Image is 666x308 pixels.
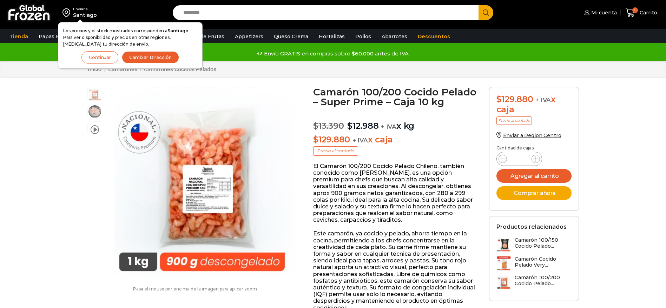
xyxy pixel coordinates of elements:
[87,66,102,73] a: Inicio
[108,66,138,73] a: Camarones
[496,237,572,252] a: Camarón 100/150 Cocido Pelado...
[352,30,375,43] a: Pollos
[122,51,179,63] button: Cambiar Dirección
[270,30,312,43] a: Queso Crema
[515,256,572,268] h3: Camarón Cocido Pelado Very...
[313,146,358,155] p: Precio al contado
[496,116,532,125] p: Precio al contado
[144,66,217,73] a: Camarones Cocidos Pelados
[63,27,197,48] p: Los precios y el stock mostrados corresponden a . Para ver disponibilidad y precios en otras regi...
[535,96,551,103] span: + IVA
[347,121,378,131] bdi: 12.988
[167,28,189,33] strong: Santiago
[73,7,97,12] div: Enviar a
[87,66,217,73] nav: Breadcrumb
[515,237,572,249] h3: Camarón 100/150 Cocido Pelado...
[496,94,572,115] div: x caja
[496,94,502,104] span: $
[496,169,572,183] button: Agregar al carrito
[496,94,533,104] bdi: 129.880
[88,87,102,101] span: camaron nacional
[414,30,454,43] a: Descuentos
[624,5,659,21] a: 5 Carrito
[513,154,526,164] input: Product quantity
[315,30,348,43] a: Hortalizas
[313,134,350,145] bdi: 129.880
[88,105,102,119] span: camaron nacional
[35,30,74,43] a: Papas Fritas
[73,12,97,19] div: Santiago
[496,186,572,200] button: Comprar ahora
[632,7,638,13] span: 5
[378,30,411,43] a: Abarrotes
[496,132,561,139] a: Enviar a Region Centro
[479,5,493,20] button: Search button
[62,7,73,19] img: address-field-icon.svg
[496,275,572,290] a: Camarón 100/200 Cocido Pelado...
[313,121,318,131] span: $
[231,30,267,43] a: Appetizers
[582,6,617,20] a: Mi cuenta
[496,223,567,230] h2: Productos relacionados
[313,114,479,131] p: x kg
[313,163,479,223] p: El Camarón 100/200 Cocido Pelado Chileno, también conocido como [PERSON_NAME], es una opción prem...
[87,287,303,292] p: Pasa el mouse por encima de la imagen para aplicar zoom
[313,135,479,145] p: x caja
[313,134,318,145] span: $
[347,121,352,131] span: $
[503,132,561,139] span: Enviar a Region Centro
[313,121,344,131] bdi: 13.390
[313,87,479,107] h1: Camarón 100/200 Cocido Pelado – Super Prime – Caja 10 kg
[352,137,368,144] span: + IVA
[6,30,32,43] a: Tienda
[638,9,657,16] span: Carrito
[381,123,396,130] span: + IVA
[496,256,572,271] a: Camarón Cocido Pelado Very...
[180,30,228,43] a: Pulpa de Frutas
[81,51,118,63] button: Continuar
[496,146,572,150] p: Cantidad de cajas
[515,275,572,287] h3: Camarón 100/200 Cocido Pelado...
[589,9,617,16] span: Mi cuenta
